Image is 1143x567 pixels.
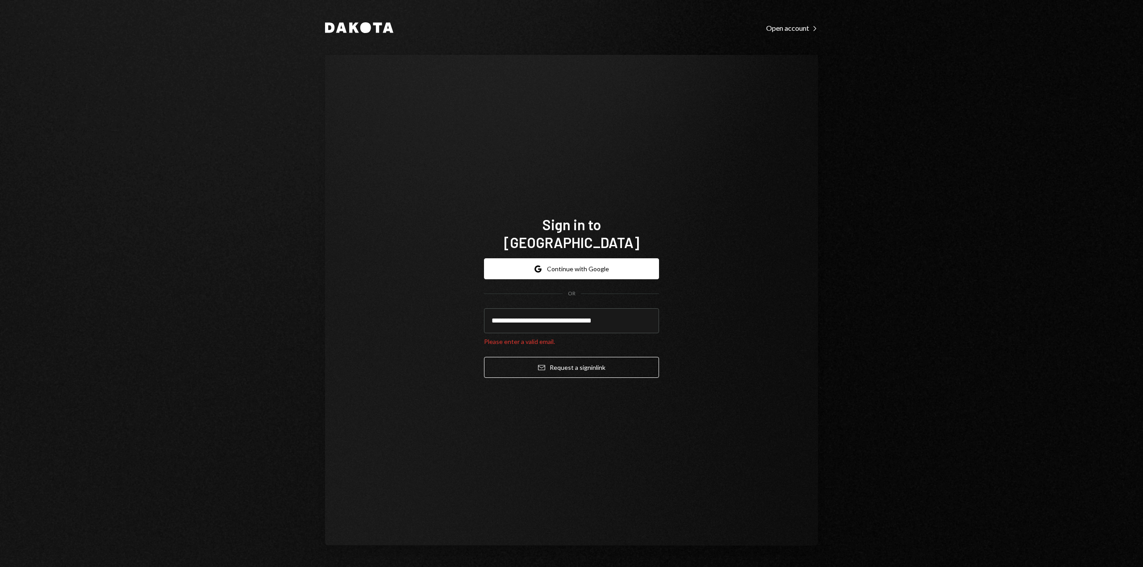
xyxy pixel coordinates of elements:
div: Open account [766,24,818,33]
button: Continue with Google [484,258,659,279]
button: Request a signinlink [484,357,659,378]
a: Open account [766,23,818,33]
div: OR [568,290,576,298]
div: Please enter a valid email. [484,337,659,346]
h1: Sign in to [GEOGRAPHIC_DATA] [484,215,659,251]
